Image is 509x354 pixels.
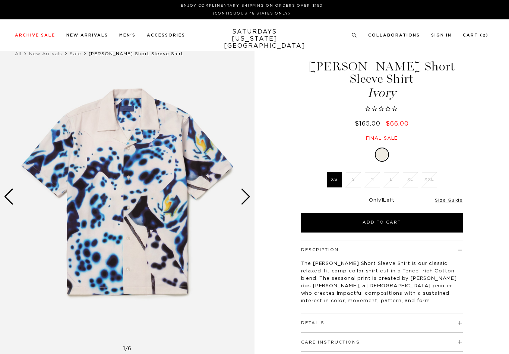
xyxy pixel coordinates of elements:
[463,33,489,37] a: Cart (2)
[89,51,183,56] span: [PERSON_NAME] Short Sleeve Shirt
[15,51,22,56] a: All
[300,135,464,142] div: Final sale
[119,33,136,37] a: Men's
[66,33,108,37] a: New Arrivals
[147,33,185,37] a: Accessories
[241,189,251,205] div: Next slide
[301,260,463,305] p: The [PERSON_NAME] Short Sleeve Shirt is our classic relaxed-fit camp collar shirt cut in a Tencel...
[300,87,464,99] span: Ivory
[301,321,325,325] button: Details
[18,3,486,9] p: Enjoy Complimentary Shipping on Orders Over $150
[301,197,463,204] div: Only Left
[29,51,62,56] a: New Arrivals
[123,346,125,351] span: 1
[301,213,463,233] button: Add to Cart
[18,11,486,16] p: (Contiguous 48 States Only)
[224,28,285,50] a: SATURDAYS[US_STATE][GEOGRAPHIC_DATA]
[368,33,420,37] a: Collaborations
[300,105,464,113] span: Rated 0.0 out of 5 stars 0 reviews
[327,172,342,187] label: XS
[301,340,360,344] button: Care Instructions
[483,34,486,37] small: 2
[15,33,55,37] a: Archive Sale
[300,60,464,99] h1: [PERSON_NAME] Short Sleeve Shirt
[128,346,132,351] span: 6
[70,51,81,56] a: Sale
[431,33,452,37] a: Sign In
[355,121,383,127] del: $165.00
[301,248,339,252] button: Description
[4,189,14,205] div: Previous slide
[386,121,409,127] span: $66.00
[435,198,462,202] a: Size Guide
[382,198,383,203] span: 1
